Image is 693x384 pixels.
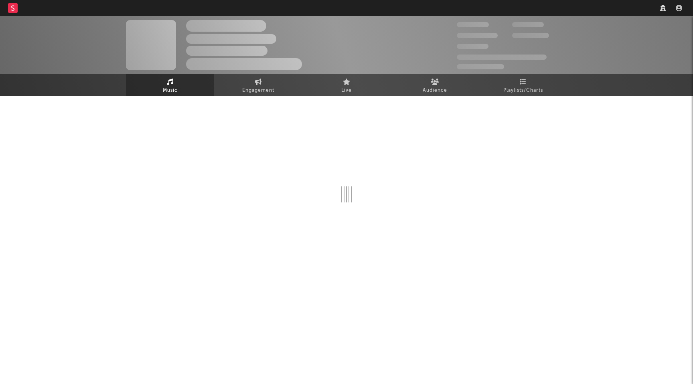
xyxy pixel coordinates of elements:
[479,74,567,96] a: Playlists/Charts
[457,22,489,27] span: 300,000
[163,86,178,95] span: Music
[242,86,274,95] span: Engagement
[302,74,391,96] a: Live
[341,86,352,95] span: Live
[457,64,504,69] span: Jump Score: 85.0
[214,74,302,96] a: Engagement
[457,33,498,38] span: 50,000,000
[423,86,447,95] span: Audience
[391,74,479,96] a: Audience
[512,33,549,38] span: 1,000,000
[503,86,543,95] span: Playlists/Charts
[457,44,488,49] span: 100,000
[126,74,214,96] a: Music
[457,55,547,60] span: 50,000,000 Monthly Listeners
[512,22,544,27] span: 100,000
